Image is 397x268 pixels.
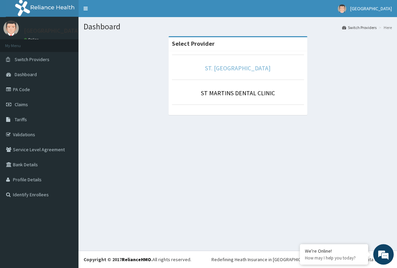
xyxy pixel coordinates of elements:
[305,248,363,254] div: We're Online!
[211,256,392,263] div: Redefining Heath Insurance in [GEOGRAPHIC_DATA] using Telemedicine and Data Science!
[172,40,215,47] strong: Select Provider
[15,71,37,77] span: Dashboard
[3,20,19,36] img: User Image
[84,22,392,31] h1: Dashboard
[201,89,275,97] a: ST MARTINS DENTAL CLINIC
[24,28,80,34] p: [GEOGRAPHIC_DATA]
[305,255,363,261] p: How may I help you today?
[122,256,151,263] a: RelianceHMO
[15,101,28,108] span: Claims
[15,116,27,123] span: Tariffs
[377,25,392,30] li: Here
[350,5,392,12] span: [GEOGRAPHIC_DATA]
[338,4,346,13] img: User Image
[205,64,270,72] a: ST. [GEOGRAPHIC_DATA]
[84,256,152,263] strong: Copyright © 2017 .
[24,37,40,42] a: Online
[78,251,397,268] footer: All rights reserved.
[15,56,49,62] span: Switch Providers
[342,25,377,30] a: Switch Providers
